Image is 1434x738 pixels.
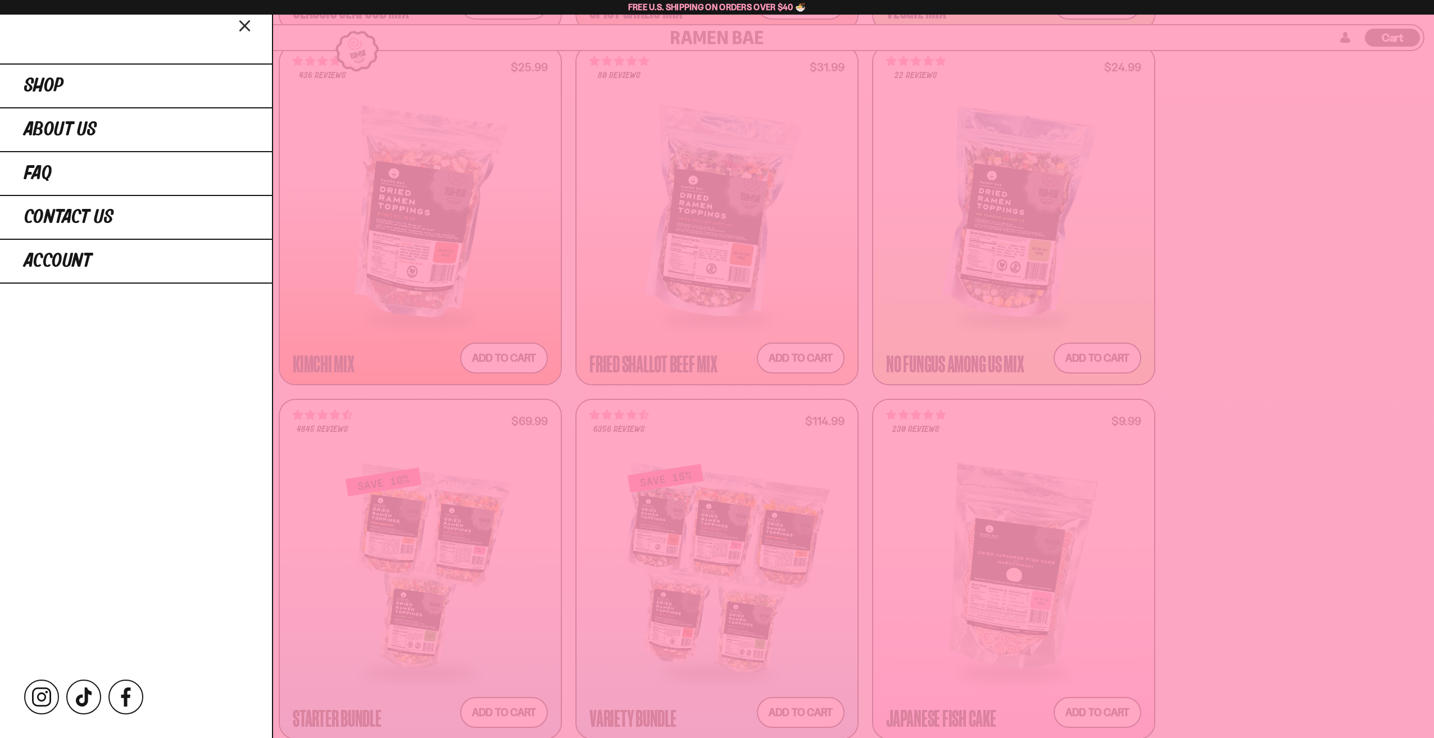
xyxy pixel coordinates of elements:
[24,207,114,227] span: Contact Us
[628,2,806,12] span: Free U.S. Shipping on Orders over $40 🍜
[24,76,63,96] span: Shop
[24,120,97,140] span: About Us
[24,251,92,271] span: Account
[24,163,52,184] span: FAQ
[235,15,255,35] button: Close menu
